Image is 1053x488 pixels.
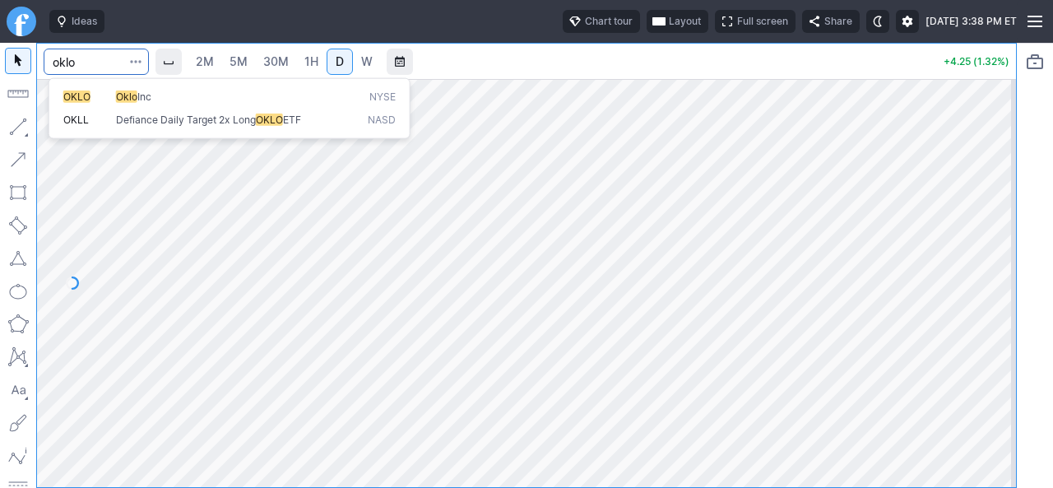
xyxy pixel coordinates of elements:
[5,410,31,436] button: Brush
[585,13,633,30] span: Chart tour
[369,90,396,104] span: NYSE
[63,90,90,102] span: OKLO
[5,48,31,74] button: Mouse
[866,10,889,33] button: Toggle dark mode
[256,49,296,75] a: 30M
[5,443,31,469] button: Elliott waves
[5,114,31,140] button: Line
[563,10,640,33] button: Chart tour
[116,113,256,125] span: Defiance Daily Target 2x Long
[72,13,97,30] span: Ideas
[124,49,147,75] button: Search
[188,49,221,75] a: 2M
[5,212,31,239] button: Rotated rectangle
[5,278,31,304] button: Ellipse
[49,78,411,139] div: Search
[297,49,326,75] a: 1H
[5,344,31,370] button: XABCD
[5,245,31,272] button: Triangle
[737,13,788,30] span: Full screen
[283,113,301,125] span: ETF
[647,10,708,33] button: Layout
[196,54,214,68] span: 2M
[49,10,104,33] button: Ideas
[669,13,701,30] span: Layout
[327,49,353,75] a: D
[137,90,151,102] span: Inc
[63,113,89,125] span: OKLL
[222,49,255,75] a: 5M
[44,49,149,75] input: Search
[361,54,373,68] span: W
[896,10,919,33] button: Settings
[354,49,380,75] a: W
[5,81,31,107] button: Measure
[715,10,796,33] button: Full screen
[387,49,413,75] button: Range
[336,54,344,68] span: D
[368,113,396,127] span: NASD
[5,146,31,173] button: Arrow
[230,54,248,68] span: 5M
[802,10,860,33] button: Share
[7,7,36,36] a: Finviz.com
[116,90,137,102] span: Oklo
[256,113,283,125] span: OKLO
[944,57,1009,67] p: +4.25 (1.32%)
[925,13,1017,30] span: [DATE] 3:38 PM ET
[304,54,318,68] span: 1H
[824,13,852,30] span: Share
[5,377,31,403] button: Text
[1022,49,1048,75] button: Portfolio watchlist
[5,311,31,337] button: Polygon
[155,49,182,75] button: Interval
[263,54,289,68] span: 30M
[5,179,31,206] button: Rectangle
